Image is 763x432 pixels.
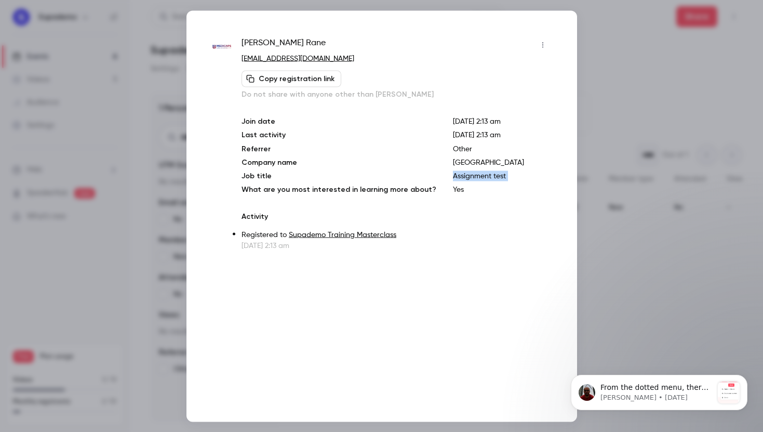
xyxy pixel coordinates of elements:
[242,143,436,154] p: Referrer
[242,240,551,251] p: [DATE] 2:13 am
[242,229,551,240] p: Registered to
[242,211,551,221] p: Activity
[453,116,551,126] p: [DATE] 2:13 am
[453,131,501,138] span: [DATE] 2:13 am
[453,171,551,181] p: Assignment test
[555,354,763,427] iframe: Intercom notifications message
[453,157,551,167] p: [GEOGRAPHIC_DATA]
[453,143,551,154] p: Other
[242,116,436,126] p: Join date
[242,129,436,140] p: Last activity
[453,184,551,194] p: Yes
[242,89,551,99] p: Do not share with anyone other than [PERSON_NAME]
[212,45,232,49] img: medicaps.ac.in
[242,157,436,167] p: Company name
[242,171,436,181] p: Job title
[289,231,396,238] a: Supademo Training Masterclass
[242,55,354,62] a: [EMAIL_ADDRESS][DOMAIN_NAME]
[242,36,326,53] span: [PERSON_NAME] Rane
[242,70,341,87] button: Copy registration link
[242,184,436,194] p: What are you most interested in learning more about?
